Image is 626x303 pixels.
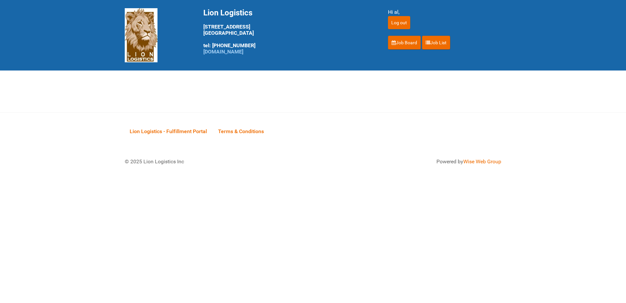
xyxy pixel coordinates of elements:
img: Lion Logistics [125,8,157,62]
div: [STREET_ADDRESS] [GEOGRAPHIC_DATA] tel: [PHONE_NUMBER] [203,8,372,55]
div: © 2025 Lion Logistics Inc [120,153,310,171]
div: Powered by [321,158,501,166]
div: Hi al, [388,8,501,16]
a: Wise Web Group [463,158,501,165]
a: Job Board [388,36,421,50]
input: Log out [388,16,410,29]
a: Job List [422,36,450,50]
a: Lion Logistics [125,32,157,38]
span: Terms & Conditions [218,128,264,134]
span: Lion Logistics - Fulfillment Portal [130,128,207,134]
span: Lion Logistics [203,8,252,17]
a: [DOMAIN_NAME] [203,49,243,55]
a: Terms & Conditions [213,121,269,141]
a: Lion Logistics - Fulfillment Portal [125,121,212,141]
